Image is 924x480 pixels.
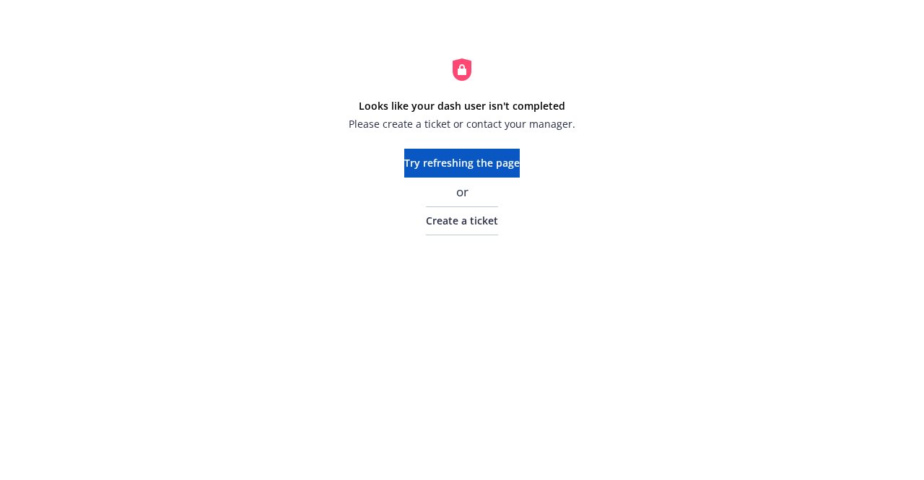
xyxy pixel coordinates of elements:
button: Try refreshing the page [404,149,520,178]
span: Please create a ticket or contact your manager. [349,116,575,131]
strong: Looks like your dash user isn't completed [359,99,565,113]
a: Create a ticket [426,206,498,235]
span: Create a ticket [426,214,498,227]
span: Try refreshing the page [404,156,520,170]
span: or [456,183,468,201]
